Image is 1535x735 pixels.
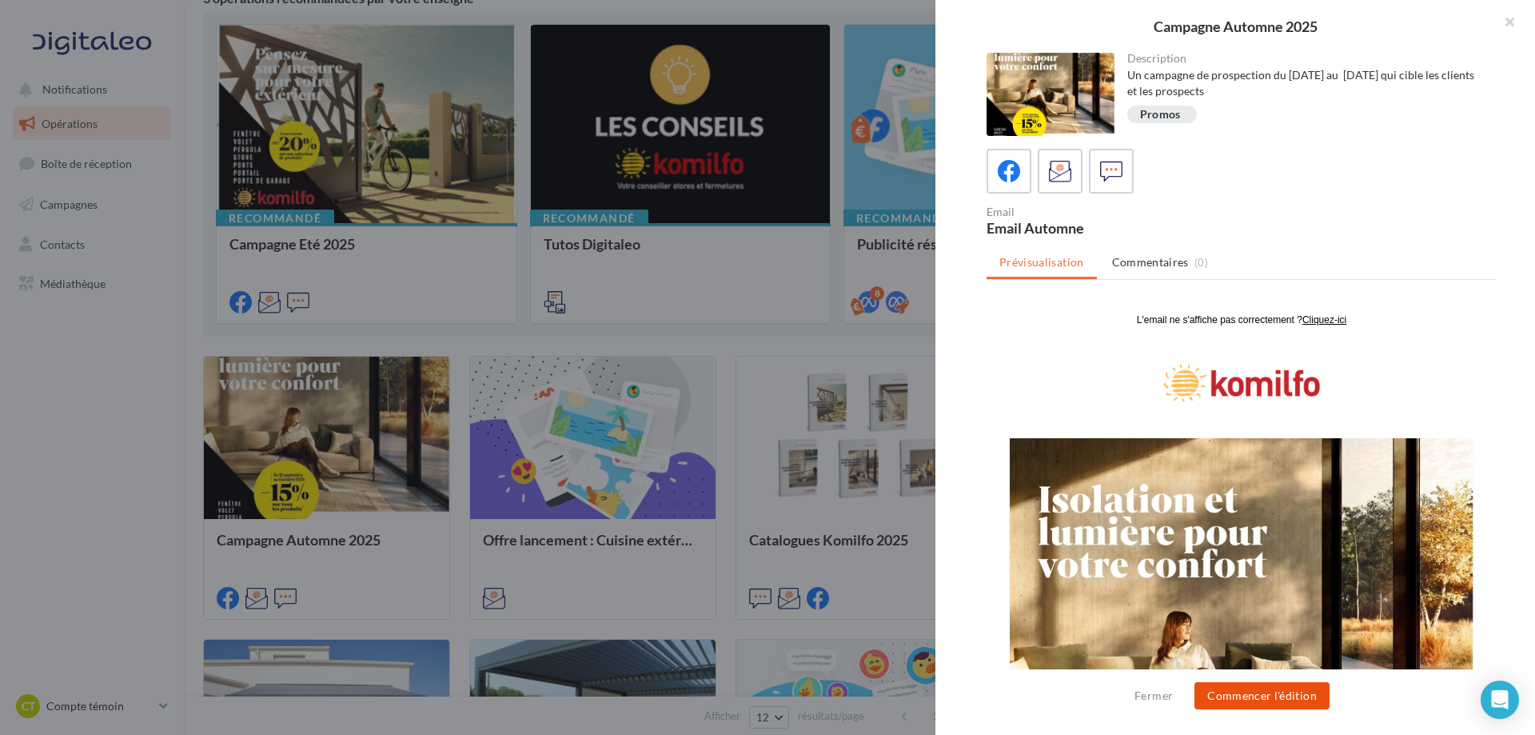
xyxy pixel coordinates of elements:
[155,37,355,117] img: Design_sans_titre_40.png
[987,206,1235,218] div: Email
[1194,682,1330,709] button: Commencer l'édition
[316,9,360,20] u: Cliquez-ici
[961,19,1509,34] div: Campagne Automne 2025
[1112,254,1189,270] span: Commentaires
[1194,256,1208,269] span: (0)
[1127,67,1485,99] div: Un campagne de prospection du [DATE] au [DATE] qui cible les clients et les prospects
[150,9,316,20] span: L'email ne s'affiche pas correctement ?
[987,221,1235,235] div: Email Automne
[1128,686,1179,705] button: Fermer
[316,8,360,20] a: Cliquez-ici
[1140,109,1181,121] div: Promos
[23,133,487,597] img: Design_sans_titre_1.jpg
[1127,53,1485,64] div: Description
[1481,681,1519,719] div: Open Intercom Messenger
